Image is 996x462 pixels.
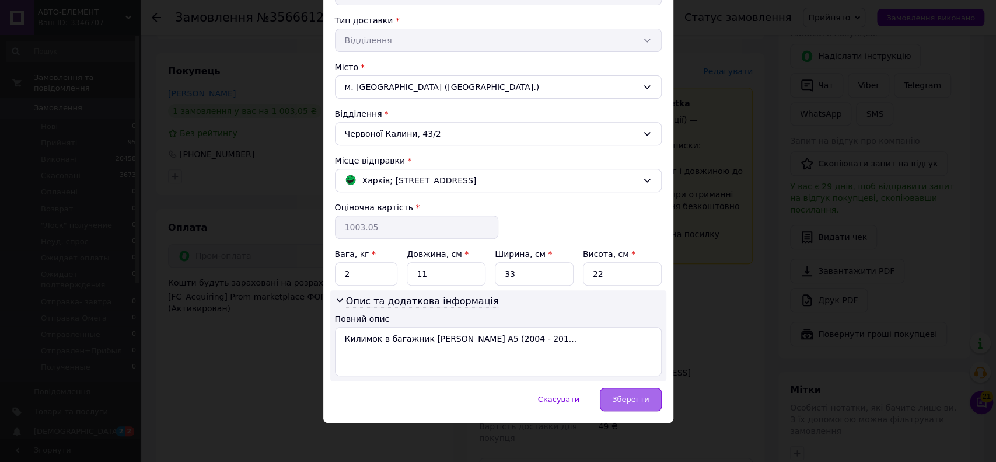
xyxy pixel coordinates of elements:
[362,174,477,187] span: Харків; [STREET_ADDRESS]
[583,249,635,259] label: Висота, см
[538,395,579,404] span: Скасувати
[335,75,662,99] div: м. [GEOGRAPHIC_DATA] ([GEOGRAPHIC_DATA].)
[335,249,376,259] label: Вага, кг
[335,122,662,145] div: Червоної Калини, 43/2
[335,108,662,120] div: Відділення
[335,203,413,212] label: Оціночна вартість
[335,15,662,26] div: Тип доставки
[346,296,499,307] span: Опис та додаткова інформація
[495,249,552,259] label: Ширина, см
[335,155,662,166] div: Місце відправки
[335,61,662,73] div: Місто
[612,395,649,404] span: Зберегти
[335,327,662,376] textarea: Килимок в багажник [PERSON_NAME] A5 (2004 - 201...
[407,249,469,259] label: Довжина, см
[335,314,390,324] label: Повний опис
